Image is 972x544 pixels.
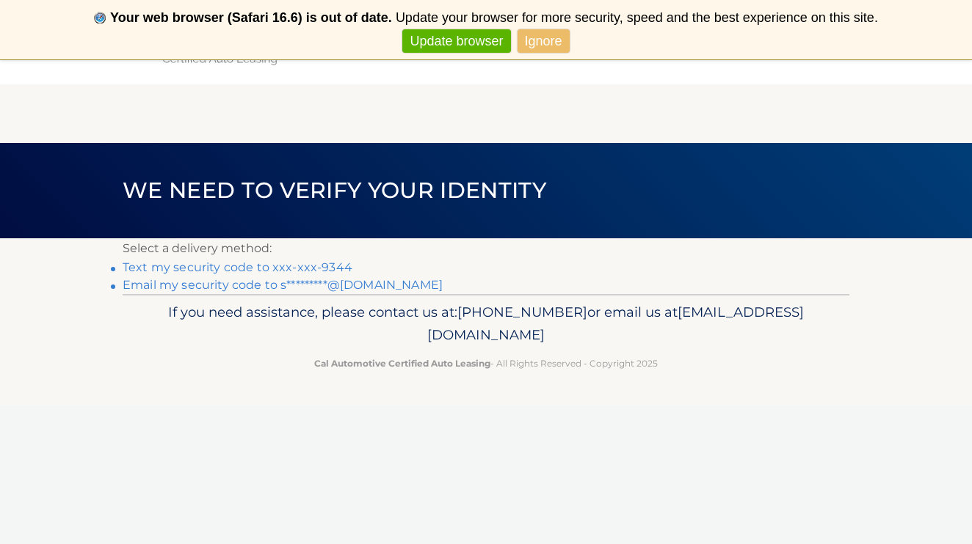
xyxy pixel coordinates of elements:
span: Update your browser for more security, speed and the best experience on this site. [396,10,878,25]
strong: Cal Automotive Certified Auto Leasing [314,358,490,369]
p: - All Rights Reserved - Copyright 2025 [132,356,840,371]
span: We need to verify your identity [123,177,546,204]
b: Your web browser (Safari 16.6) is out of date. [110,10,392,25]
p: Select a delivery method: [123,238,849,259]
a: Email my security code to s*********@[DOMAIN_NAME] [123,278,443,292]
a: Update browser [402,29,510,54]
p: If you need assistance, please contact us at: or email us at [132,301,840,348]
a: Text my security code to xxx-xxx-9344 [123,260,352,274]
a: Ignore [518,29,570,54]
span: [PHONE_NUMBER] [457,304,587,320]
